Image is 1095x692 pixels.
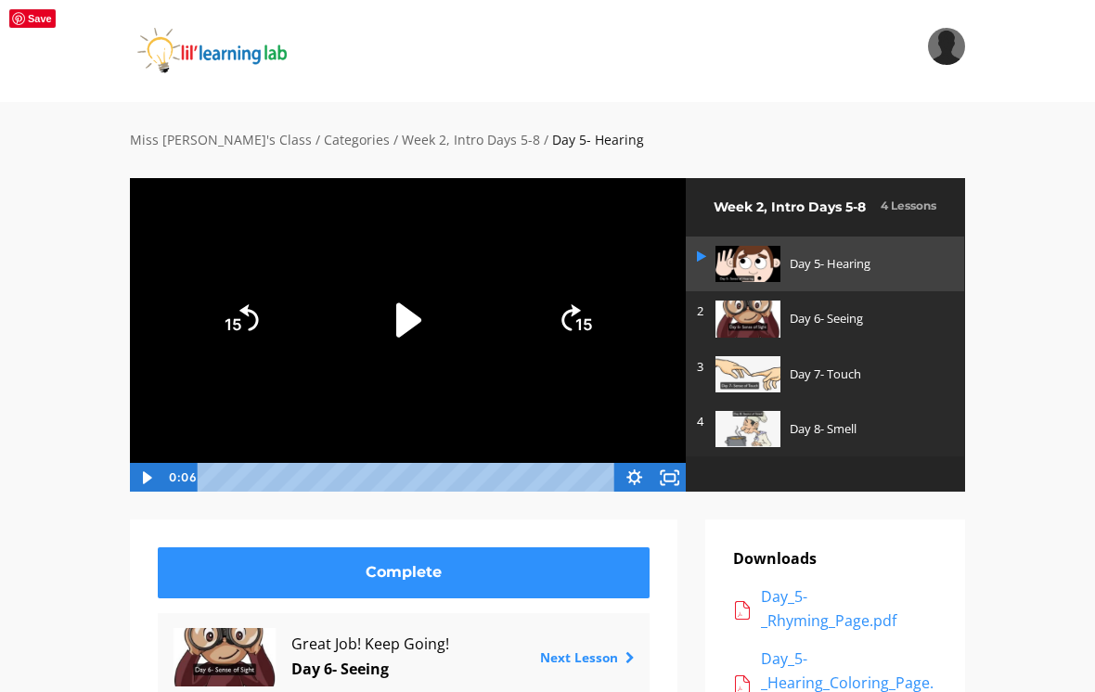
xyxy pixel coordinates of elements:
[697,301,706,321] p: 2
[541,286,610,354] button: Skip ahead 15 seconds
[790,365,944,384] p: Day 7- Touch
[291,659,389,679] a: Day 6- Seeing
[324,131,390,148] a: Categories
[790,419,944,439] p: Day 8- Smell
[158,547,650,598] a: Complete
[616,463,651,493] button: Show settings menu
[316,130,320,150] div: /
[225,315,242,334] tspan: 15
[697,357,706,377] p: 3
[402,131,540,148] a: Week 2, Intro Days 5-8
[540,648,635,666] a: Next Lesson
[211,463,608,493] div: Playbar
[790,309,944,328] p: Day 6- Seeing
[761,585,937,633] div: Day_5-_Rhyming_Page.pdf
[173,628,277,686] img: OK9pnWYR6WHHVZCdalib_dea1af28cd8ad2683da6e4f7ac77ef872a62821f.jpg
[9,9,56,28] span: Save
[733,601,752,620] img: acrobat.png
[686,237,964,291] a: Day 5- Hearing
[928,28,965,65] img: 1a35f87c1a725237745cd4cc52e1b2ec
[733,547,937,571] p: Downloads
[552,130,644,150] div: Day 5- Hearing
[359,271,457,368] button: Play Video
[714,197,871,217] h2: Week 2, Intro Days 5-8
[686,347,964,402] a: 3 Day 7- Touch
[686,291,964,346] a: 2 Day 6- Seeing
[206,286,275,354] button: Skip back 15 seconds
[790,254,944,274] p: Day 5- Hearing
[715,356,780,392] img: i7854taoSOybrCBYFoFZ_5ba912658c33491c1c5a474d58dc0f7cb1ea85fb.jpg
[651,463,687,493] button: Fullscreen
[715,246,780,282] img: gRrwcOmaTtiDrulxc9l8_8da069e84be0f56fe9e4bc8d297b331122fa51d5.jpg
[686,402,964,456] a: 4 Day 8- Smell
[715,411,780,447] img: HObMpL8ZQeS41YjPkqPX_44248bf4acc0076d8c9cf5cf6af4586b733f00e0.jpg
[129,463,164,493] button: Play Video
[733,585,937,633] a: Day_5-_Rhyming_Page.pdf
[130,28,341,74] img: iJObvVIsTmeLBah9dr2P_logo_360x80.png
[715,301,780,337] img: OK9pnWYR6WHHVZCdalib_dea1af28cd8ad2683da6e4f7ac77ef872a62821f.jpg
[130,131,312,148] a: Miss [PERSON_NAME]'s Class
[393,130,398,150] div: /
[291,632,515,657] span: Great Job! Keep Going!
[575,315,593,334] tspan: 15
[881,197,936,214] h3: 4 Lessons
[544,130,548,150] div: /
[697,412,706,431] p: 4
